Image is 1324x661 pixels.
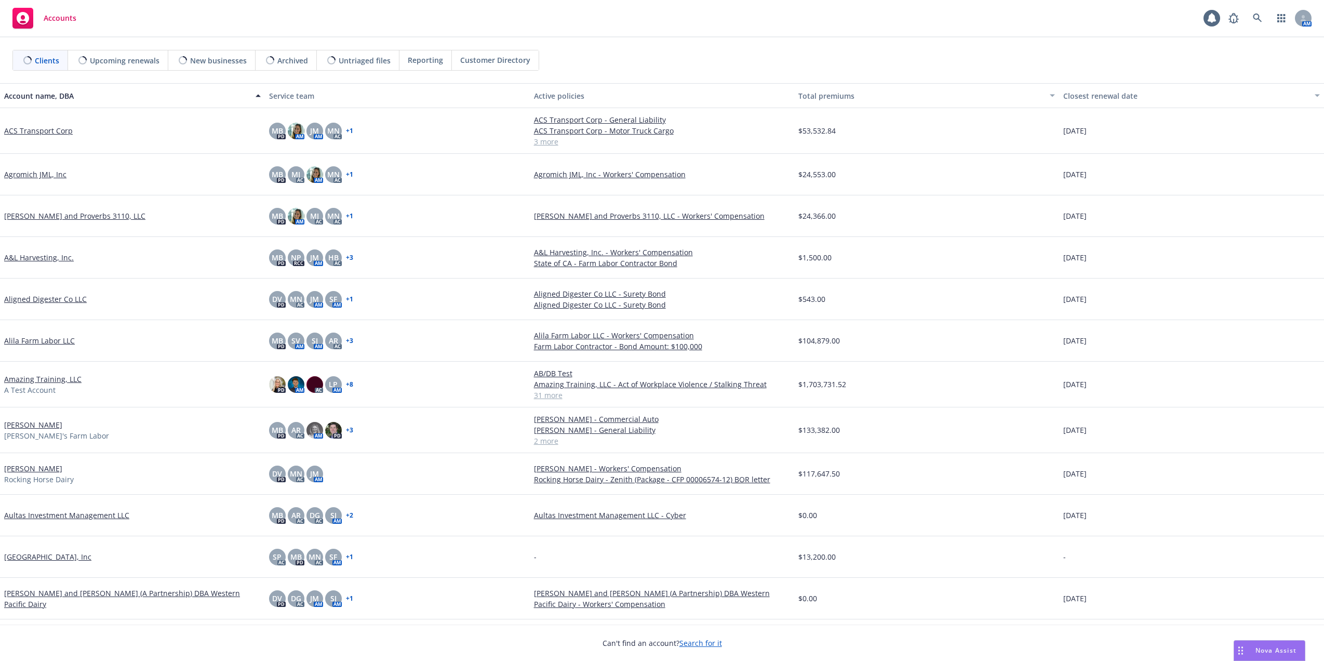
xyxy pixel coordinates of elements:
span: JM [310,294,319,305]
a: State of CA - Farm Labor Contractor Bond [534,258,791,269]
span: MN [327,210,340,221]
span: $24,366.00 [798,210,836,221]
span: SJ [330,593,337,604]
span: Can't find an account? [603,638,722,649]
a: + 1 [346,554,353,560]
span: AR [291,425,301,435]
span: [DATE] [1063,593,1087,604]
span: [DATE] [1063,379,1087,390]
span: NP [291,252,301,263]
span: MB [272,169,283,180]
span: [DATE] [1063,125,1087,136]
div: Service team [269,90,526,101]
a: ACS Transport Corp [4,125,73,136]
span: JM [310,593,319,604]
span: JM [310,468,319,479]
a: 3 more [534,136,791,147]
img: photo [288,376,304,393]
span: [PERSON_NAME]'s Farm Labor [4,430,109,441]
span: SV [291,335,300,346]
a: + 1 [346,296,353,302]
span: MB [290,551,302,562]
span: $24,553.00 [798,169,836,180]
span: HB [328,252,339,263]
span: Reporting [408,55,443,65]
a: Switch app [1271,8,1292,29]
a: [PERSON_NAME] - Workers' Compensation [534,463,791,474]
span: SF [329,294,337,305]
span: [DATE] [1063,510,1087,521]
span: [DATE] [1063,210,1087,221]
button: Total premiums [794,83,1059,108]
span: [DATE] [1063,294,1087,305]
span: LP [329,379,338,390]
span: $104,879.00 [798,335,840,346]
span: MB [272,425,283,435]
span: Archived [277,55,308,66]
span: [DATE] [1063,252,1087,263]
span: SJ [312,335,318,346]
a: [PERSON_NAME] and [PERSON_NAME] (A Partnership) DBA Western Pacific Dairy [4,588,261,610]
span: [DATE] [1063,335,1087,346]
span: $13,200.00 [798,551,836,562]
span: MN [290,294,302,305]
div: Drag to move [1234,641,1247,660]
a: 31 more [534,390,791,401]
a: AB/DB Test [534,368,791,379]
img: photo [306,166,323,183]
a: [GEOGRAPHIC_DATA], Inc [4,551,91,562]
span: AR [329,335,338,346]
span: Untriaged files [339,55,391,66]
img: photo [288,123,304,139]
span: - [1063,551,1066,562]
a: Aultas Investment Management LLC [4,510,129,521]
a: + 2 [346,512,353,519]
button: Service team [265,83,530,108]
span: DV [272,593,282,604]
span: AR [291,510,301,521]
a: Farm Labor Contractor - Bond Amount: $100,000 [534,341,791,352]
a: + 1 [346,171,353,178]
span: Clients [35,55,59,66]
a: + 1 [346,596,353,602]
a: Amazing Training, LLC - Act of Workplace Violence / Stalking Threat [534,379,791,390]
a: Report a Bug [1223,8,1244,29]
span: MN [327,125,340,136]
img: photo [306,422,323,439]
a: Agromich JML, Inc - Workers' Compensation [534,169,791,180]
span: MN [290,468,302,479]
a: Search [1247,8,1268,29]
span: Customer Directory [460,55,530,65]
a: + 8 [346,381,353,388]
span: $117,647.50 [798,468,840,479]
span: [DATE] [1063,468,1087,479]
span: Rocking Horse Dairy [4,474,74,485]
a: Agromich JML, Inc [4,169,66,180]
img: photo [288,208,304,224]
span: [DATE] [1063,425,1087,435]
span: $53,532.84 [798,125,836,136]
span: DG [310,510,320,521]
a: [PERSON_NAME] - General Liability [534,425,791,435]
a: + 1 [346,128,353,134]
button: Active policies [530,83,795,108]
a: Alila Farm Labor LLC - Workers' Compensation [534,330,791,341]
span: DV [272,294,282,305]
span: DG [291,593,301,604]
a: ACS Transport Corp - General Liability [534,114,791,125]
span: MB [272,252,283,263]
a: + 3 [346,255,353,261]
a: [PERSON_NAME] and Proverbs 3110, LLC [4,210,145,221]
a: [PERSON_NAME] [4,419,62,430]
button: Closest renewal date [1059,83,1324,108]
a: Rocking Horse Dairy - Zenith (Package - CFP 00006574-12) BOR letter [534,474,791,485]
button: Nova Assist [1234,640,1305,661]
a: [PERSON_NAME] and [PERSON_NAME] (A Partnership) DBA Western Pacific Dairy - Workers' Compensation [534,588,791,610]
div: Active policies [534,90,791,101]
